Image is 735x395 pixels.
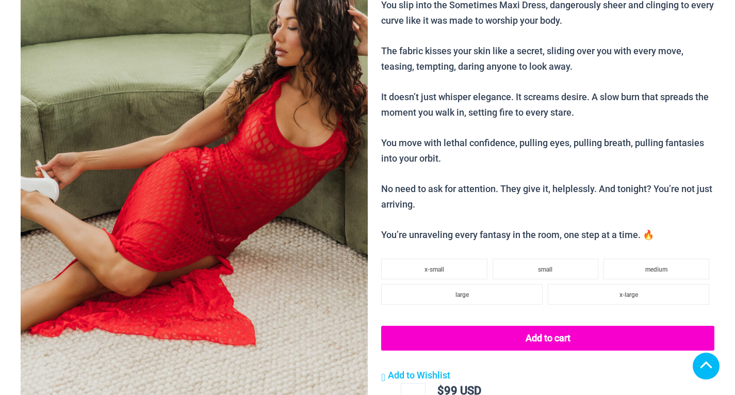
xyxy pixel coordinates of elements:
[493,259,598,279] li: small
[424,266,444,273] span: x-small
[619,291,638,298] span: x-large
[381,326,714,351] button: Add to cart
[381,368,450,383] a: Add to Wishlist
[381,284,543,305] li: large
[381,259,487,279] li: x-small
[388,370,450,381] span: Add to Wishlist
[538,266,552,273] span: small
[603,259,709,279] li: medium
[645,266,667,273] span: medium
[548,284,709,305] li: x-large
[455,291,469,298] span: large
